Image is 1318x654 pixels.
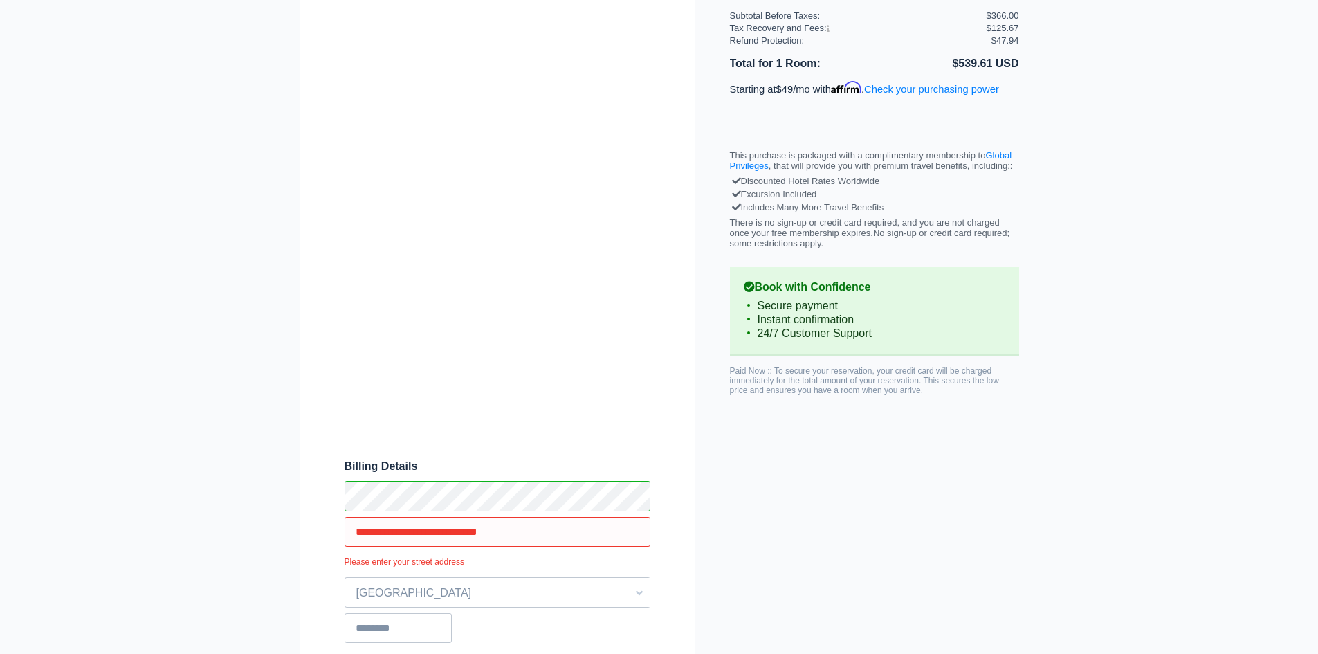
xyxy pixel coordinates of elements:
a: Check your purchasing power - Learn more about Affirm Financing (opens in modal) [864,84,999,95]
div: Subtotal Before Taxes: [730,10,987,21]
p: This purchase is packaged with a complimentary membership to , that will provide you with premium... [730,150,1019,171]
div: Tax Recovery and Fees: [730,23,987,33]
li: Instant confirmation [744,313,1005,327]
div: Excursion Included [733,188,1016,201]
span: [GEOGRAPHIC_DATA] [345,581,650,605]
div: Includes Many More Travel Benefits [733,201,1016,214]
span: Affirm [831,81,861,93]
span: $49 [776,84,794,95]
li: Secure payment [744,299,1005,313]
a: Global Privileges [730,150,1012,171]
span: Paid Now :: To secure your reservation, your credit card will be charged immediately for the tota... [730,366,999,395]
li: Total for 1 Room: [730,55,875,73]
div: $47.94 [991,35,1019,46]
div: Discounted Hotel Rates Worldwide [733,174,1016,188]
span: No sign-up or credit card required; some restrictions apply. [730,228,1010,248]
div: $125.67 [987,23,1019,33]
span: Billing Details [345,460,650,473]
li: $539.61 USD [875,55,1019,73]
small: Please enter your street address [345,557,650,567]
p: There is no sign-up or credit card required, and you are not charged once your free membership ex... [730,217,1019,248]
li: 24/7 Customer Support [744,327,1005,340]
b: Book with Confidence [744,281,1005,293]
div: Refund Protection: [730,35,991,46]
iframe: PayPal Message 1 [730,107,1019,121]
p: Starting at /mo with . [730,81,1019,95]
div: $366.00 [987,10,1019,21]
